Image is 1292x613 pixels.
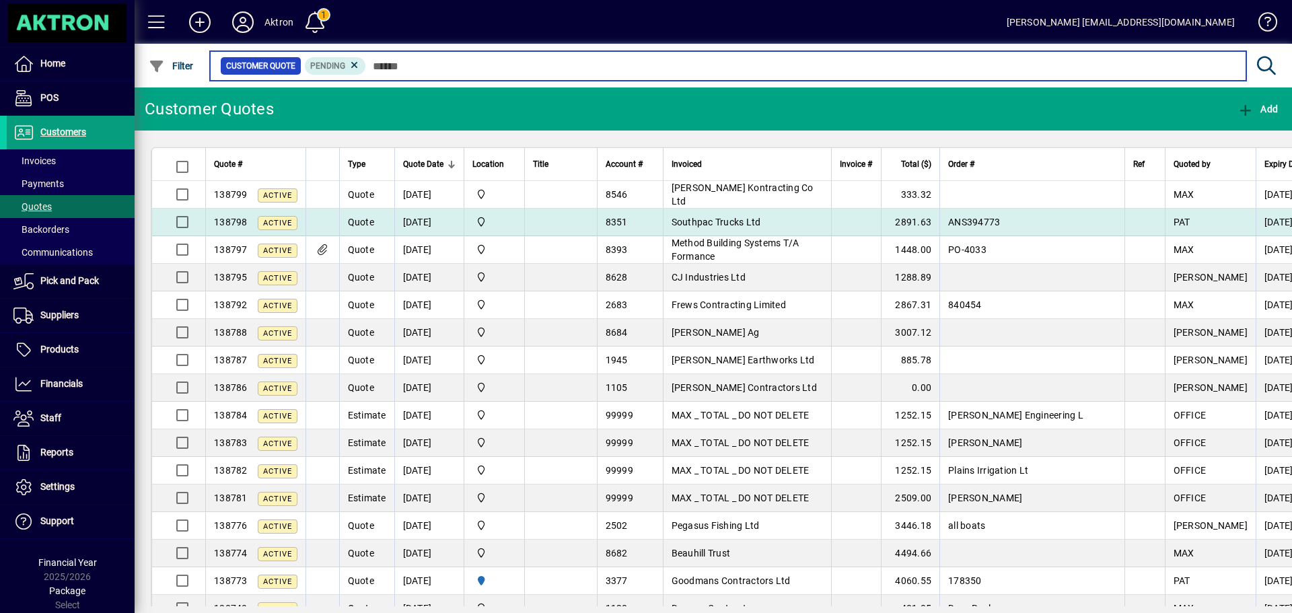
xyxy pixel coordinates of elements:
td: 3007.12 [881,319,939,347]
div: Invoiced [672,157,823,172]
span: Pick and Pack [40,275,99,286]
span: 99999 [606,437,633,448]
td: [DATE] [394,429,464,457]
button: Filter [145,54,197,78]
span: 8351 [606,217,628,227]
div: [PERSON_NAME] [EMAIL_ADDRESS][DOMAIN_NAME] [1007,11,1235,33]
span: Customers [40,127,86,137]
span: Quote [348,244,374,255]
span: Central [472,491,516,505]
span: Home [40,58,65,69]
span: Central [472,408,516,423]
span: Account # [606,157,643,172]
span: Ref [1133,157,1145,172]
span: Products [40,344,79,355]
span: Active [263,274,292,283]
span: 8682 [606,548,628,558]
span: 2502 [606,520,628,531]
td: 1288.89 [881,264,939,291]
span: Active [263,550,292,558]
td: [DATE] [394,291,464,319]
span: Method Building Systems T/A Formance [672,238,799,262]
span: Suppliers [40,310,79,320]
span: PAT [1174,575,1190,586]
span: Total ($) [901,157,931,172]
span: 3377 [606,575,628,586]
span: 1105 [606,382,628,393]
span: Active [263,384,292,393]
span: 138776 [214,520,248,531]
span: 138797 [214,244,248,255]
td: [DATE] [394,540,464,567]
span: Quote [348,575,374,586]
span: 138781 [214,493,248,503]
a: Communications [7,241,135,264]
span: Settings [40,481,75,492]
span: Active [263,191,292,200]
span: all boats [948,520,985,531]
span: Estimate [348,437,386,448]
span: Active [263,467,292,476]
span: 8684 [606,327,628,338]
span: 138784 [214,410,248,421]
span: Financials [40,378,83,389]
span: 8628 [606,272,628,283]
span: Central [472,463,516,478]
td: 885.78 [881,347,939,374]
span: 840454 [948,299,982,310]
div: Account # [606,157,655,172]
span: [PERSON_NAME] [1174,355,1248,365]
a: Pick and Pack [7,264,135,298]
span: Quotes [13,201,52,212]
div: Quote # [214,157,297,172]
span: 99999 [606,493,633,503]
div: Quote Date [403,157,456,172]
span: Central [472,242,516,257]
span: Quote Date [403,157,443,172]
td: [DATE] [394,264,464,291]
span: Estimate [348,493,386,503]
a: Knowledge Base [1248,3,1275,46]
span: Central [472,546,516,561]
span: HAMILTON [472,573,516,588]
span: Active [263,412,292,421]
button: Profile [221,10,264,34]
div: Quoted by [1174,157,1248,172]
a: Backorders [7,218,135,241]
span: Active [263,301,292,310]
span: CJ Industries Ltd [672,272,746,283]
a: Invoices [7,149,135,172]
td: 0.00 [881,374,939,402]
td: 1252.15 [881,429,939,457]
span: Beauhill Trust [672,548,731,558]
span: MAX [1174,189,1194,200]
span: Customer Quote [226,59,295,73]
span: Goodmans Contractors Ltd [672,575,791,586]
div: Aktron [264,11,293,33]
span: Active [263,439,292,448]
mat-chip: Pending Status: Pending [305,57,366,75]
span: Support [40,515,74,526]
span: PO-4033 [948,244,986,255]
a: Home [7,47,135,81]
span: [PERSON_NAME] [948,437,1022,448]
span: MAX [1174,244,1194,255]
span: Quoted by [1174,157,1211,172]
td: 1448.00 [881,236,939,264]
a: POS [7,81,135,115]
span: [PERSON_NAME] [1174,272,1248,283]
div: Title [533,157,589,172]
td: 4494.66 [881,540,939,567]
td: 1252.15 [881,402,939,429]
span: Type [348,157,365,172]
span: Quote [348,327,374,338]
span: [PERSON_NAME] Contractors Ltd [672,382,817,393]
a: Financials [7,367,135,401]
td: [DATE] [394,512,464,540]
span: MAX [1174,548,1194,558]
span: MAX _ TOTAL _ DO NOT DELETE [672,437,810,448]
span: Order # [948,157,974,172]
td: [DATE] [394,484,464,512]
td: [DATE] [394,402,464,429]
span: [PERSON_NAME] [1174,382,1248,393]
